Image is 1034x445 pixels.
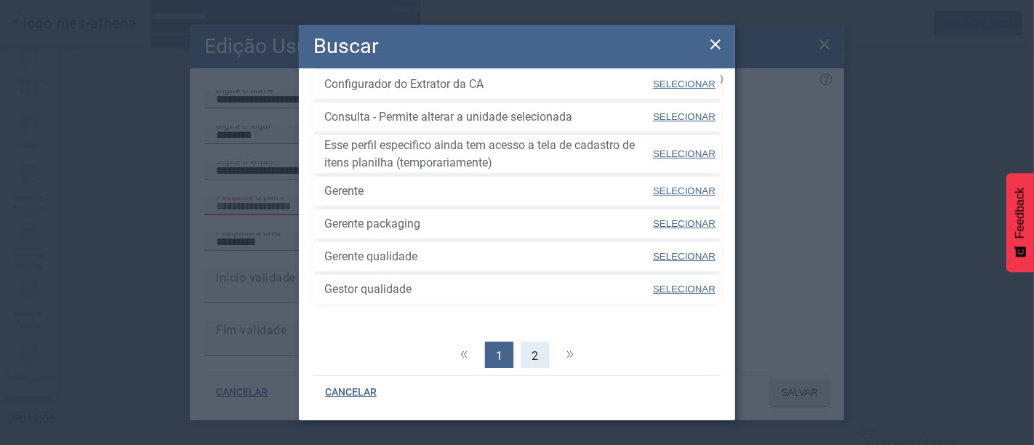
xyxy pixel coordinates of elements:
span: Gerente [324,183,652,200]
span: SELECIONAR [653,79,716,89]
span: Esse perfil especifico ainda tem acesso a tela de cadastro de itens planilha (temporariamente) [324,137,652,172]
button: SELECIONAR [652,244,717,270]
span: 2 [532,348,538,365]
span: Configurador do Extrator da CA [324,76,652,93]
button: SELECIONAR [652,276,717,302]
button: SELECIONAR [652,141,717,167]
span: SELECIONAR [653,218,716,229]
span: CANCELAR [325,385,377,400]
span: Feedback [1014,188,1027,238]
button: SELECIONAR [652,178,717,204]
span: SELECIONAR [653,251,716,262]
span: SELECIONAR [653,284,716,294]
button: SELECIONAR [652,211,717,237]
span: SELECIONAR [653,185,716,196]
button: CANCELAR [313,380,388,406]
span: SELECIONAR [653,111,716,122]
h2: Buscar [313,31,379,62]
span: Gerente qualidade [324,248,652,265]
span: Gestor qualidade [324,281,652,298]
button: Feedback - Mostrar pesquisa [1006,173,1034,272]
span: SELECIONAR [653,148,716,159]
button: SELECIONAR [652,71,717,97]
span: Consulta - Permite alterar a unidade selecionada [324,108,652,126]
span: Gerente packaging [324,215,652,233]
button: SELECIONAR [652,104,717,130]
